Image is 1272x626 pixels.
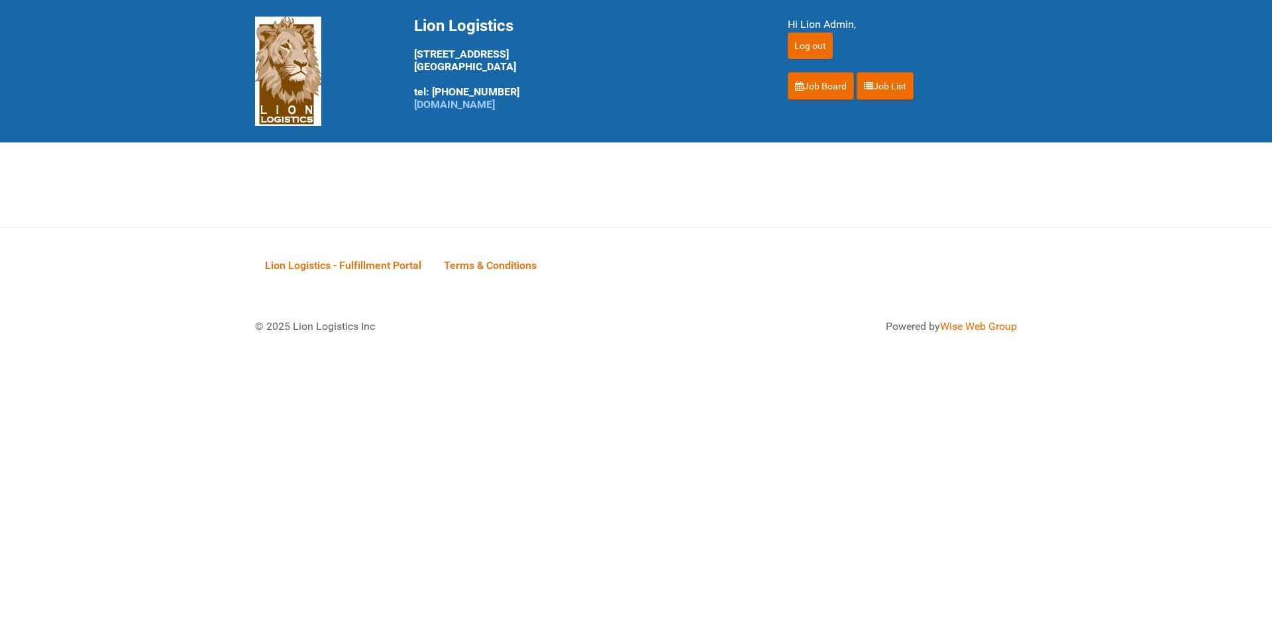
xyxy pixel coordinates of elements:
a: Job Board [788,72,854,100]
a: Terms & Conditions [434,244,547,286]
img: Lion Logistics [255,17,321,126]
a: Lion Logistics [255,64,321,77]
span: Lion Logistics [414,17,513,35]
a: Lion Logistics - Fulfillment Portal [255,244,431,286]
span: Terms & Conditions [444,259,537,272]
div: © 2025 Lion Logistics Inc [245,309,629,344]
div: [STREET_ADDRESS] [GEOGRAPHIC_DATA] tel: [PHONE_NUMBER] [414,17,755,111]
a: Wise Web Group [940,320,1017,333]
a: Job List [857,72,914,100]
span: Lion Logistics - Fulfillment Portal [265,259,421,272]
div: Powered by [653,319,1017,335]
div: Hi Lion Admin, [788,17,1017,32]
input: Log out [788,32,833,59]
a: [DOMAIN_NAME] [414,98,495,111]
